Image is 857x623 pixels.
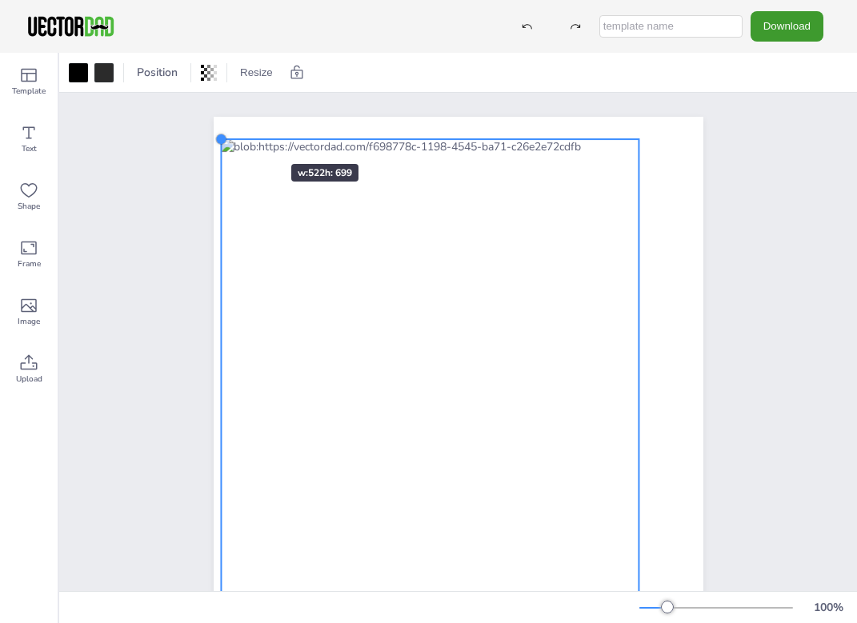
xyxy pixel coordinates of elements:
[18,200,40,213] span: Shape
[12,85,46,98] span: Template
[22,142,37,155] span: Text
[291,164,358,182] div: w: 522 h: 699
[234,60,279,86] button: Resize
[18,258,41,270] span: Frame
[18,315,40,328] span: Image
[599,15,743,38] input: template name
[26,14,116,38] img: VectorDad-1.png
[134,65,181,80] span: Position
[751,11,823,41] button: Download
[809,600,847,615] div: 100 %
[16,373,42,385] span: Upload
